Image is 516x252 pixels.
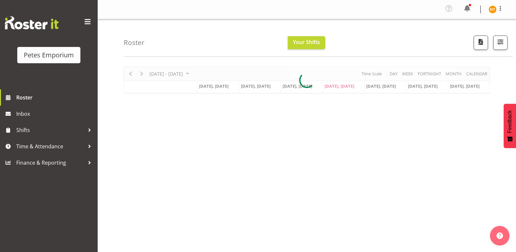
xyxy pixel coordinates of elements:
span: Roster [16,93,94,102]
button: Filter Shifts [493,36,508,50]
span: Shifts [16,125,85,135]
span: Your Shifts [293,38,320,46]
button: Feedback - Show survey [504,104,516,148]
img: help-xxl-2.png [496,232,503,239]
span: Time & Attendance [16,141,85,151]
span: Inbox [16,109,94,119]
button: Your Shifts [288,36,325,49]
img: Rosterit website logo [5,16,59,29]
img: nicole-thomson8388.jpg [489,6,496,13]
span: Finance & Reporting [16,158,85,168]
div: Petes Emporium [24,50,74,60]
h4: Roster [124,39,145,46]
button: Download a PDF of the roster according to the set date range. [474,36,488,50]
span: Feedback [507,110,513,133]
